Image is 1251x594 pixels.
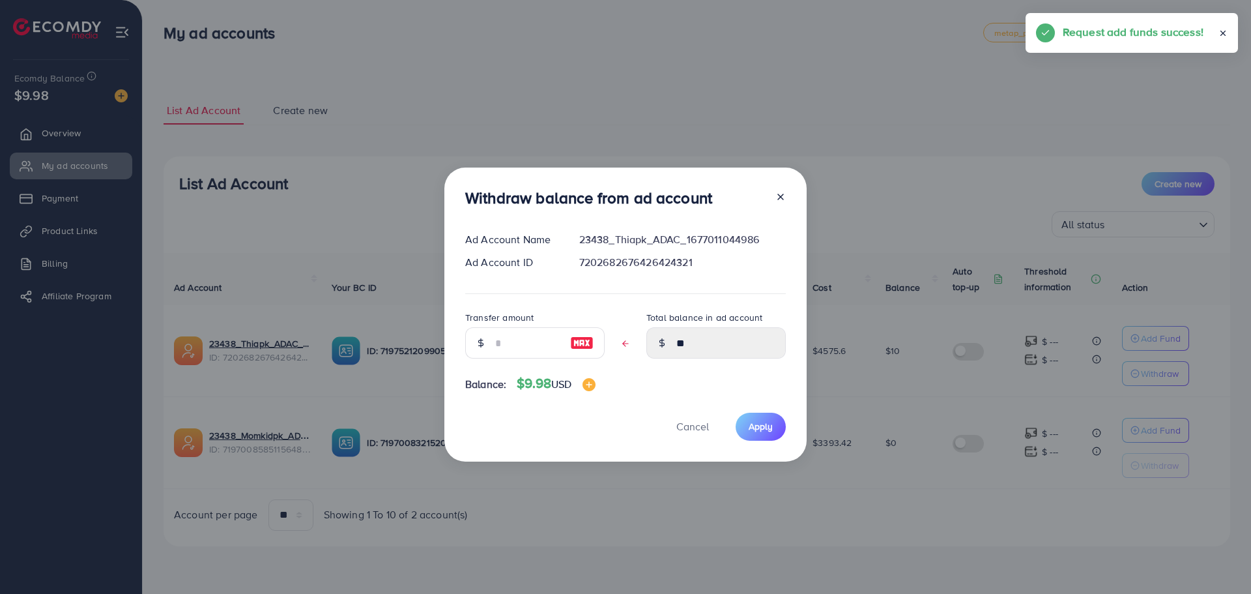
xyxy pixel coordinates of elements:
[455,255,569,270] div: Ad Account ID
[465,188,712,207] h3: Withdraw balance from ad account
[660,413,725,441] button: Cancel
[736,413,786,441] button: Apply
[1196,535,1241,584] iframe: Chat
[749,420,773,433] span: Apply
[465,311,534,324] label: Transfer amount
[646,311,762,324] label: Total balance in ad account
[569,232,796,247] div: 23438_Thiapk_ADAC_1677011044986
[676,419,709,434] span: Cancel
[1063,23,1203,40] h5: Request add funds success!
[465,377,506,392] span: Balance:
[582,378,596,391] img: image
[517,376,595,392] h4: $9.98
[570,335,594,351] img: image
[569,255,796,270] div: 7202682676426424321
[551,377,571,391] span: USD
[455,232,569,247] div: Ad Account Name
